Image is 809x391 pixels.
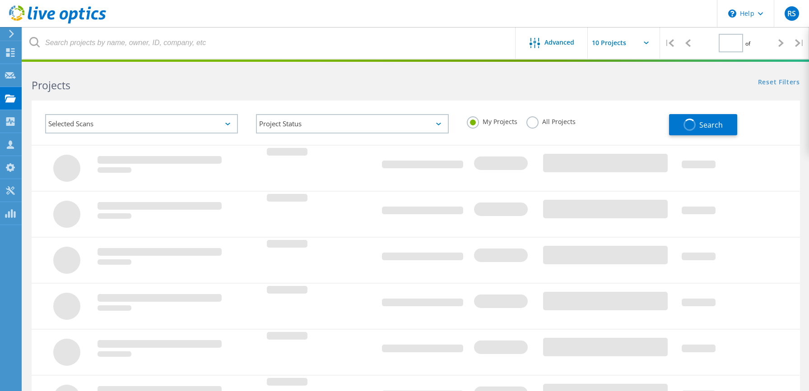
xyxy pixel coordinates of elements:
label: My Projects [467,116,517,125]
div: | [660,27,679,59]
div: Selected Scans [45,114,238,133]
span: of [745,40,750,47]
div: | [790,27,809,59]
label: All Projects [526,116,576,125]
span: RS [787,10,796,17]
button: Search [669,114,737,135]
span: Advanced [544,39,574,46]
span: Search [699,120,723,130]
a: Reset Filters [758,79,800,87]
b: Projects [32,78,70,92]
div: Project Status [256,114,449,133]
input: Search projects by name, owner, ID, company, etc [23,27,516,59]
svg: \n [728,9,736,18]
a: Live Optics Dashboard [9,19,106,25]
